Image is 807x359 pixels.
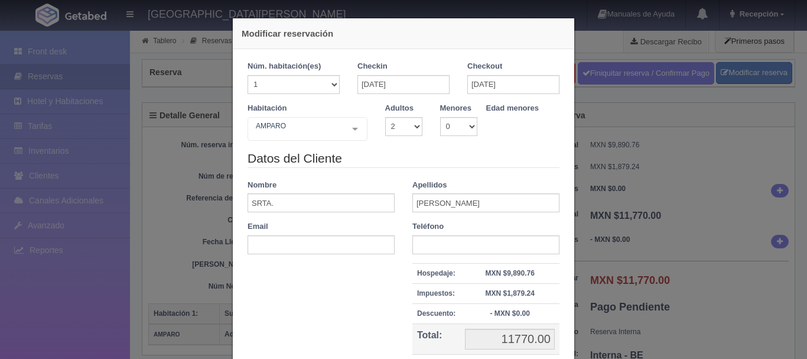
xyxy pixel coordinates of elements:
span: AMPARO [253,120,343,132]
th: Descuento: [412,303,460,324]
label: Checkin [357,61,388,72]
label: Nombre [248,180,276,191]
label: Checkout [467,61,502,72]
input: DD-MM-AAAA [467,75,559,94]
strong: MXN $9,890.76 [485,269,534,277]
label: Edad menores [486,103,539,114]
input: Seleccionar hab. [253,120,260,139]
label: Habitación [248,103,287,114]
label: Menores [440,103,471,114]
h4: Modificar reservación [242,27,565,40]
label: Adultos [385,103,414,114]
strong: - MXN $0.00 [490,309,529,318]
strong: MXN $1,879.24 [485,289,534,297]
label: Teléfono [412,221,444,232]
input: DD-MM-AAAA [357,75,450,94]
th: Total: [412,324,460,355]
th: Impuestos: [412,283,460,303]
label: Apellidos [412,180,447,191]
label: Email [248,221,268,232]
label: Núm. habitación(es) [248,61,321,72]
th: Hospedaje: [412,263,460,283]
legend: Datos del Cliente [248,150,559,168]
